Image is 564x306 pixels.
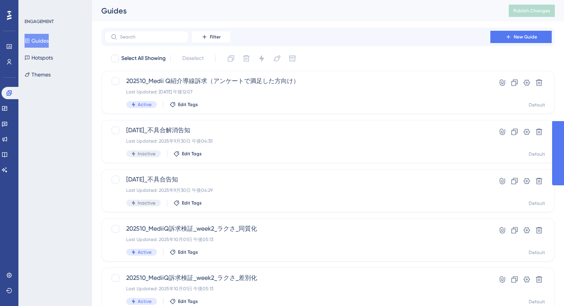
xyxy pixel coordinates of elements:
button: Edit Tags [170,101,198,108]
span: [DATE]_不具合解消告知 [126,126,468,135]
span: Active [138,298,152,304]
span: Deselect [182,54,204,63]
div: Last Updated: 2025年9月30日 午後04:35 [126,138,468,144]
span: Publish Changes [513,8,550,14]
div: ENGAGEMENT [25,18,54,25]
span: Active [138,101,152,108]
div: Default [529,151,545,157]
span: Edit Tags [178,249,198,255]
div: Last Updated: 2025年9月30日 午後04:29 [126,187,468,193]
span: New Guide [514,34,537,40]
span: Inactive [138,151,155,157]
button: Guides [25,34,49,48]
span: Edit Tags [182,200,202,206]
span: Inactive [138,200,155,206]
span: [DATE]_不具合告知 [126,175,468,184]
div: Last Updated: 2025年10月01日 午後05:13 [126,286,468,292]
div: Default [529,249,545,256]
button: Filter [192,31,230,43]
div: Guides [101,5,490,16]
button: Hotspots [25,51,53,65]
button: Deselect [175,52,211,65]
button: New Guide [490,31,552,43]
button: Edit Tags [170,249,198,255]
div: Last Updated: [DATE] 午後12:07 [126,89,468,95]
span: Edit Tags [182,151,202,157]
span: Filter [210,34,221,40]
iframe: UserGuiding AI Assistant Launcher [532,276,555,299]
div: Last Updated: 2025年10月01日 午後05:13 [126,236,468,243]
button: Themes [25,68,51,81]
span: Edit Tags [178,298,198,304]
span: 202510_MediiQ訴求検証_week2_ラクさ_差別化 [126,273,468,283]
button: Publish Changes [509,5,555,17]
span: 202510_Medii Q紹介導線訴求（アンケートで満足した方向け） [126,76,468,86]
div: Default [529,299,545,305]
span: 202510_MediiQ訴求検証_week2_ラクさ_同質化 [126,224,468,233]
div: Default [529,102,545,108]
button: Edit Tags [173,151,202,157]
span: Active [138,249,152,255]
input: Search [120,34,182,40]
span: Edit Tags [178,101,198,108]
span: Select All Showing [121,54,166,63]
div: Default [529,200,545,206]
button: Edit Tags [170,298,198,304]
button: Edit Tags [173,200,202,206]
